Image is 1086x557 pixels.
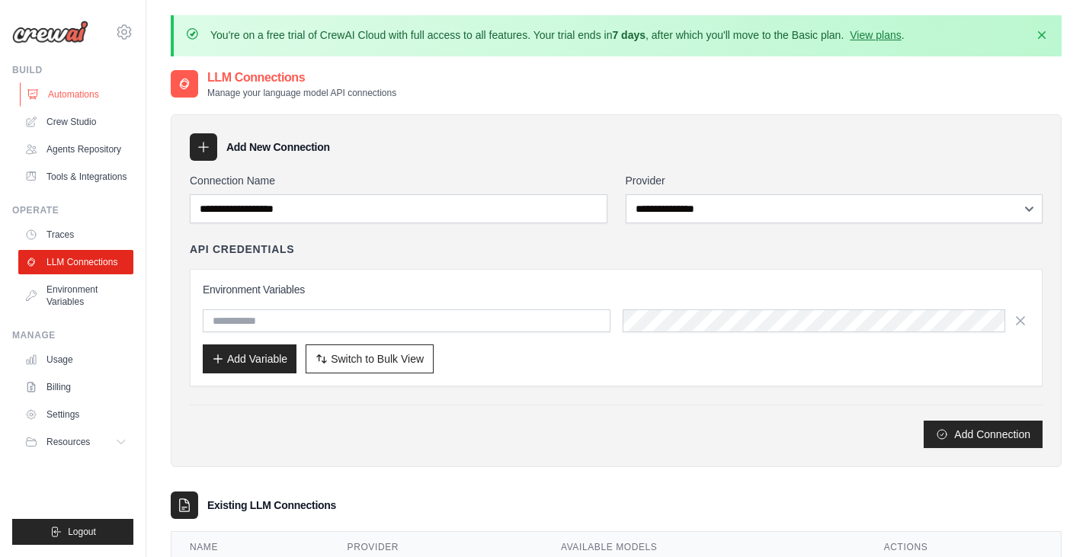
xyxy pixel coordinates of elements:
button: Resources [18,430,133,454]
a: Tools & Integrations [18,165,133,189]
a: LLM Connections [18,250,133,274]
a: Settings [18,402,133,427]
h3: Environment Variables [203,282,1030,297]
a: Automations [20,82,135,107]
h3: Existing LLM Connections [207,498,336,513]
div: Operate [12,204,133,216]
h4: API Credentials [190,242,294,257]
div: Manage [12,329,133,341]
a: Environment Variables [18,277,133,314]
label: Connection Name [190,173,607,188]
p: You're on a free trial of CrewAI Cloud with full access to all features. Your trial ends in , aft... [210,27,905,43]
h3: Add New Connection [226,139,330,155]
a: Agents Repository [18,137,133,162]
button: Add Connection [924,421,1043,448]
a: Usage [18,347,133,372]
button: Logout [12,519,133,545]
label: Provider [626,173,1043,188]
img: Logo [12,21,88,43]
h2: LLM Connections [207,69,396,87]
a: View plans [850,29,901,41]
button: Switch to Bulk View [306,344,434,373]
button: Add Variable [203,344,296,373]
span: Resources [46,436,90,448]
p: Manage your language model API connections [207,87,396,99]
span: Logout [68,526,96,538]
span: Switch to Bulk View [331,351,424,367]
div: Build [12,64,133,76]
a: Billing [18,375,133,399]
a: Traces [18,222,133,247]
strong: 7 days [612,29,646,41]
a: Crew Studio [18,110,133,134]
